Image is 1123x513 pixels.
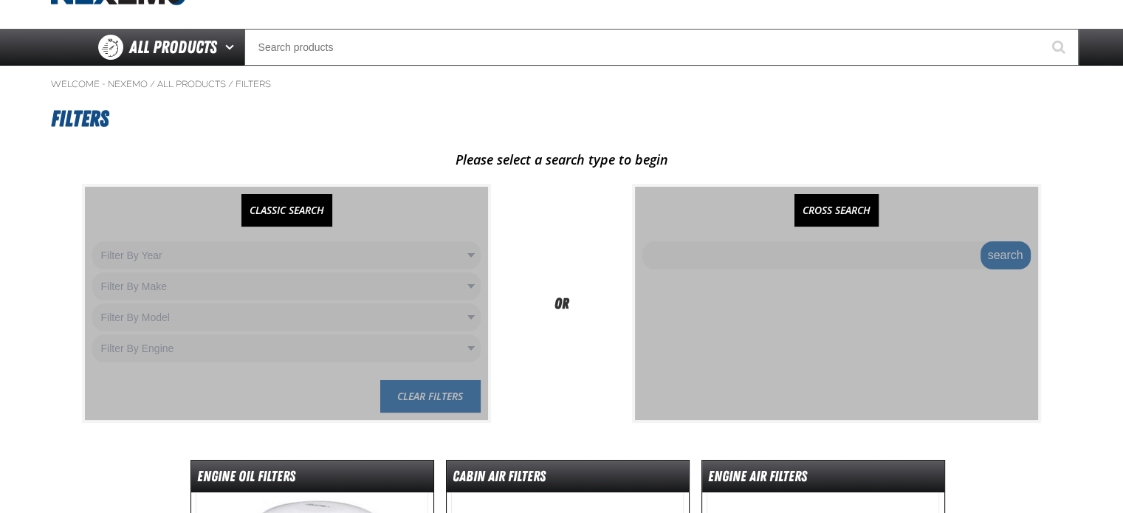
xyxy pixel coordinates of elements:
span: All Products [129,34,217,61]
h1: Filters [51,99,1073,139]
h2: OR [554,292,569,314]
dt: Engine Oil Filters [191,466,433,492]
a: All Products [157,78,226,90]
dt: Engine Air Filters [702,466,944,492]
a: CLASSIC SEARCH [241,194,332,227]
button: Start Searching [1042,29,1079,66]
button: Open All Products pages [220,29,244,66]
span: / [150,78,155,90]
a: Filters [236,78,271,90]
nav: Breadcrumbs [51,78,1073,90]
a: Welcome - Nexemo [51,78,148,90]
input: Search [244,29,1079,66]
dt: Cabin Air Filters [447,466,689,492]
a: CROSS SEARCH [794,194,879,227]
p: Please select a search type to begin [51,151,1073,168]
span: / [228,78,233,90]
